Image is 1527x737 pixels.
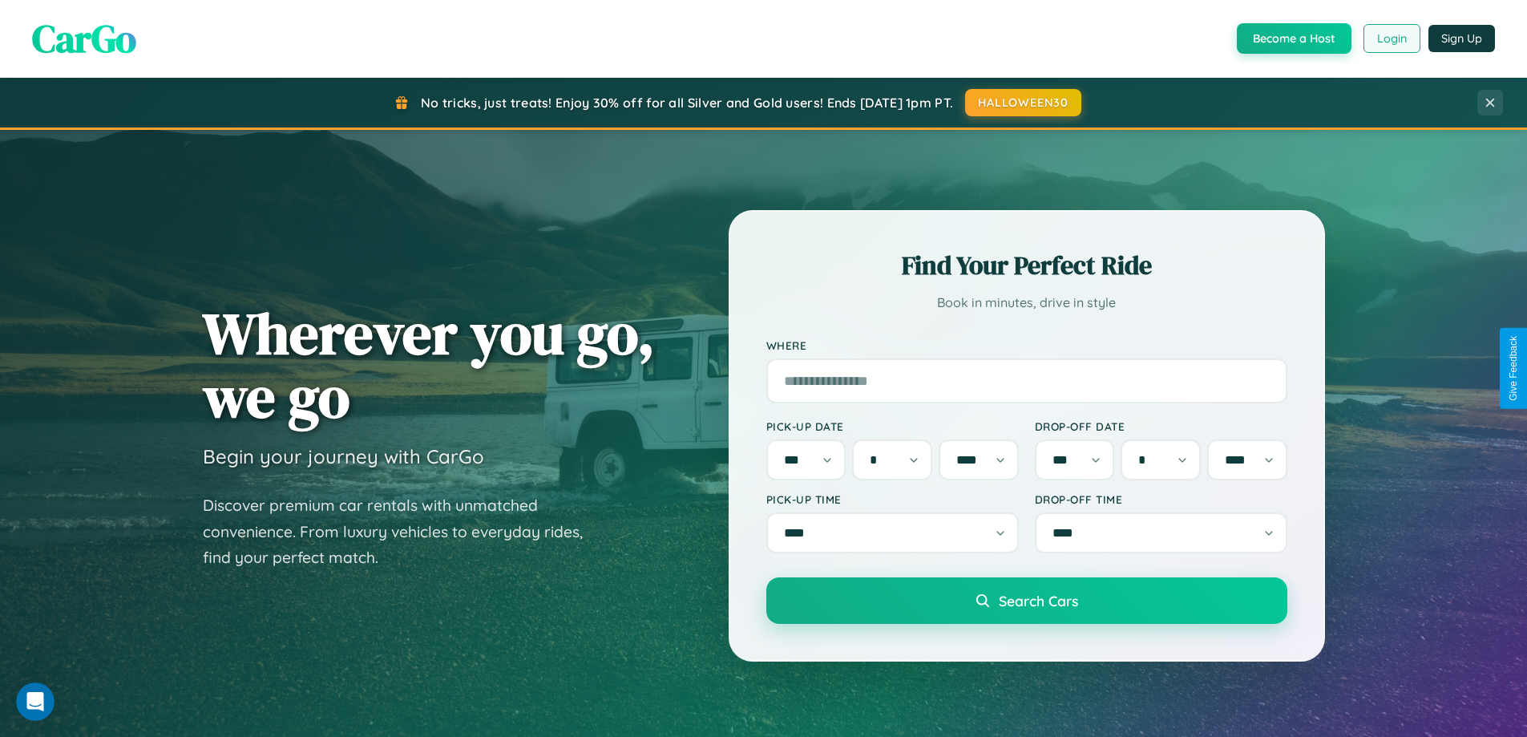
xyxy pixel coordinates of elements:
[203,444,484,468] h3: Begin your journey with CarGo
[203,492,604,571] p: Discover premium car rentals with unmatched convenience. From luxury vehicles to everyday rides, ...
[766,577,1287,624] button: Search Cars
[1363,24,1420,53] button: Login
[16,682,55,721] iframe: Intercom live chat
[1035,419,1287,433] label: Drop-off Date
[1035,492,1287,506] label: Drop-off Time
[766,419,1019,433] label: Pick-up Date
[421,95,953,111] span: No tricks, just treats! Enjoy 30% off for all Silver and Gold users! Ends [DATE] 1pm PT.
[965,89,1081,116] button: HALLOWEEN30
[766,492,1019,506] label: Pick-up Time
[1237,23,1351,54] button: Become a Host
[203,302,655,428] h1: Wherever you go, we go
[999,592,1078,609] span: Search Cars
[32,12,136,65] span: CarGo
[766,291,1287,314] p: Book in minutes, drive in style
[766,338,1287,352] label: Where
[1428,25,1495,52] button: Sign Up
[766,248,1287,283] h2: Find Your Perfect Ride
[1508,336,1519,401] div: Give Feedback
